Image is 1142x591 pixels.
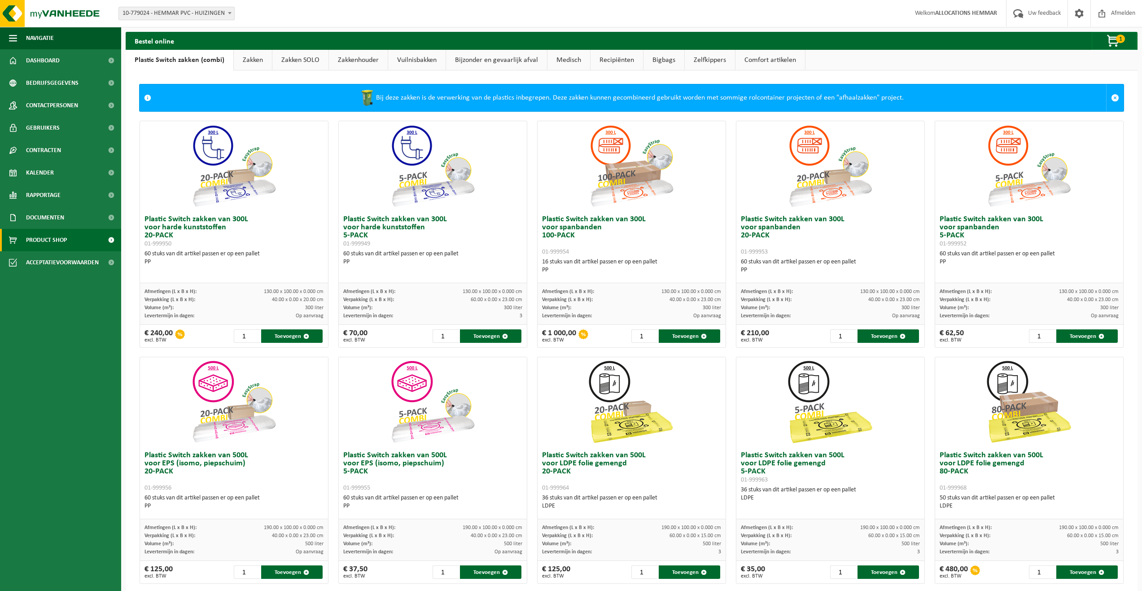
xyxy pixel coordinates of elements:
span: 3 [718,549,721,555]
div: 36 stuks van dit artikel passen er op een pallet [542,494,721,510]
span: Volume (m³): [144,541,174,547]
span: Rapportage [26,184,61,206]
div: PP [343,502,522,510]
span: 500 liter [504,541,522,547]
span: 300 liter [703,305,721,311]
span: Product Shop [26,229,67,251]
span: 01-999968 [940,485,967,491]
button: Toevoegen [261,329,323,343]
span: Contactpersonen [26,94,78,117]
img: 01-999963 [785,357,875,447]
span: 130.00 x 100.00 x 0.000 cm [463,289,522,294]
input: 1 [433,565,459,579]
div: LDPE [542,502,721,510]
button: Toevoegen [858,329,919,343]
a: Zakken [234,50,272,70]
span: excl. BTW [940,573,968,579]
button: Toevoegen [1056,329,1118,343]
div: PP [542,266,721,274]
span: Op aanvraag [296,549,324,555]
div: LDPE [741,494,920,502]
span: Volume (m³): [940,541,969,547]
span: 01-999949 [343,241,370,247]
span: Volume (m³): [542,541,571,547]
span: Levertermijn in dagen: [741,549,791,555]
a: Zelfkippers [685,50,735,70]
span: Afmetingen (L x B x H): [741,525,793,530]
span: Afmetingen (L x B x H): [144,525,197,530]
input: 1 [433,329,459,343]
h3: Plastic Switch zakken van 300L voor harde kunststoffen 20-PACK [144,215,324,248]
div: 16 stuks van dit artikel passen er op een pallet [542,258,721,274]
h3: Plastic Switch zakken van 300L voor spanbanden 20-PACK [741,215,920,256]
span: 01-999952 [940,241,967,247]
input: 1 [830,329,857,343]
span: excl. BTW [144,573,173,579]
div: 60 stuks van dit artikel passen er op een pallet [144,494,324,510]
span: 3 [1116,549,1119,555]
span: 500 liter [901,541,920,547]
div: € 125,00 [542,565,570,579]
span: 190.00 x 100.00 x 0.000 cm [264,525,324,530]
span: Contracten [26,139,61,162]
span: Levertermijn in dagen: [542,313,592,319]
span: 190.00 x 100.00 x 0.000 cm [661,525,721,530]
span: 40.00 x 0.00 x 23.00 cm [669,297,721,302]
span: Verpakking (L x B x H): [940,533,990,538]
span: Op aanvraag [892,313,920,319]
span: Verpakking (L x B x H): [144,297,195,302]
button: Toevoegen [659,329,720,343]
div: € 35,00 [741,565,765,579]
span: 40.00 x 0.00 x 23.00 cm [1067,297,1119,302]
div: 60 stuks van dit artikel passen er op een pallet [343,494,522,510]
a: Bigbags [643,50,684,70]
span: 01-999963 [741,477,768,483]
span: 60.00 x 0.00 x 15.00 cm [868,533,920,538]
span: Volume (m³): [940,305,969,311]
span: Afmetingen (L x B x H): [343,289,395,294]
span: Afmetingen (L x B x H): [542,289,594,294]
span: Verpakking (L x B x H): [542,297,593,302]
img: 01-999954 [586,121,676,211]
span: 190.00 x 100.00 x 0.000 cm [463,525,522,530]
a: Bijzonder en gevaarlijk afval [446,50,547,70]
span: Gebruikers [26,117,60,139]
span: Afmetingen (L x B x H): [144,289,197,294]
span: Op aanvraag [693,313,721,319]
button: Toevoegen [460,565,521,579]
div: 36 stuks van dit artikel passen er op een pallet [741,486,920,502]
button: Toevoegen [659,565,720,579]
span: 130.00 x 100.00 x 0.000 cm [264,289,324,294]
span: 500 liter [305,541,324,547]
span: Verpakking (L x B x H): [144,533,195,538]
a: Zakken SOLO [272,50,328,70]
div: PP [144,502,324,510]
span: Verpakking (L x B x H): [741,533,792,538]
div: PP [940,258,1119,266]
a: Zakkenhouder [329,50,388,70]
span: Verpakking (L x B x H): [542,533,593,538]
span: Verpakking (L x B x H): [343,297,394,302]
div: 50 stuks van dit artikel passen er op een pallet [940,494,1119,510]
span: Afmetingen (L x B x H): [940,289,992,294]
span: Afmetingen (L x B x H): [542,525,594,530]
span: 01-999956 [144,485,171,491]
span: 3 [917,549,920,555]
span: Levertermijn in dagen: [940,313,989,319]
a: Comfort artikelen [735,50,805,70]
button: 1 [1092,32,1137,50]
span: 40.00 x 0.00 x 23.00 cm [471,533,522,538]
span: Verpakking (L x B x H): [940,297,990,302]
img: 01-999949 [388,121,477,211]
span: 01-999964 [542,485,569,491]
span: 300 liter [305,305,324,311]
div: € 62,50 [940,329,964,343]
span: Kalender [26,162,54,184]
span: 500 liter [1100,541,1119,547]
button: Toevoegen [261,565,323,579]
a: Medisch [547,50,590,70]
span: 500 liter [703,541,721,547]
div: 60 stuks van dit artikel passen er op een pallet [940,250,1119,266]
span: Volume (m³): [542,305,571,311]
h3: Plastic Switch zakken van 300L voor spanbanden 100-PACK [542,215,721,256]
